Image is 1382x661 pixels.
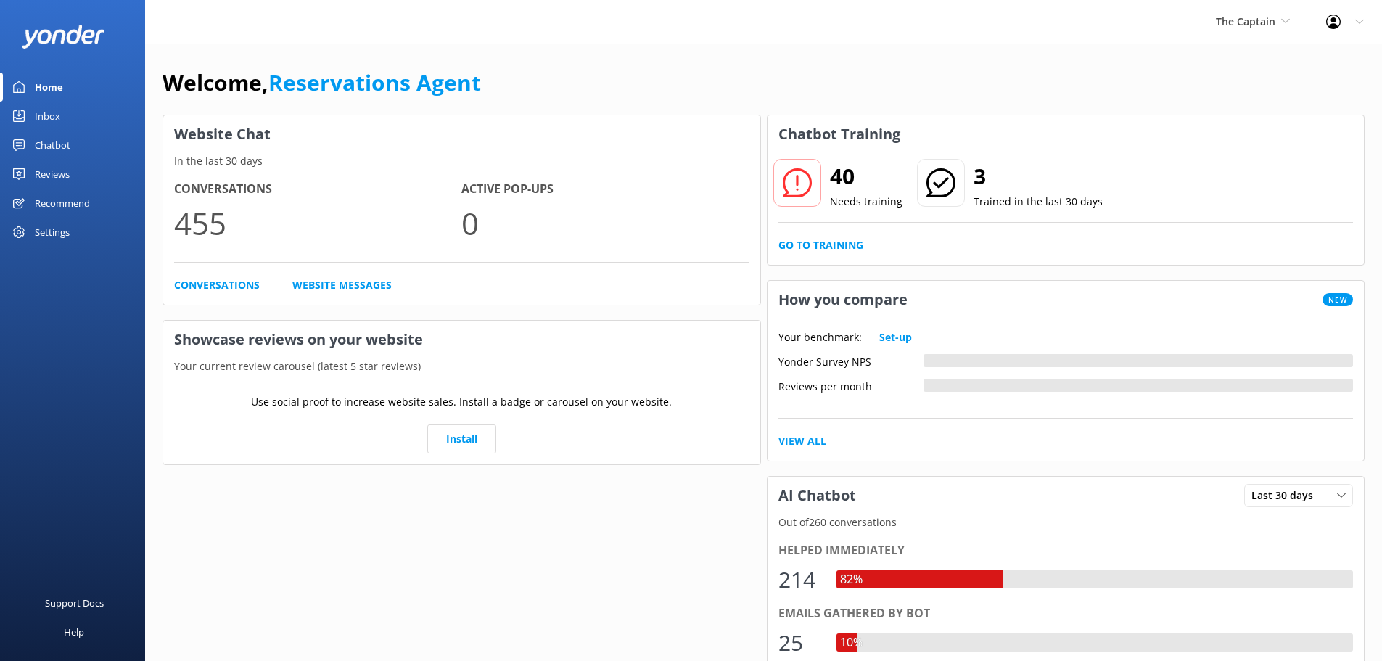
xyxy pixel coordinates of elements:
img: yonder-white-logo.png [22,25,105,49]
h4: Conversations [174,180,461,199]
a: Install [427,424,496,453]
h4: Active Pop-ups [461,180,749,199]
h1: Welcome, [163,65,481,100]
div: Help [64,617,84,646]
div: Helped immediately [778,541,1354,560]
h3: How you compare [768,281,918,319]
p: Your current review carousel (latest 5 star reviews) [163,358,760,374]
p: Needs training [830,194,902,210]
p: Use social proof to increase website sales. Install a badge or carousel on your website. [251,394,672,410]
div: Support Docs [45,588,104,617]
div: Settings [35,218,70,247]
a: Reservations Agent [268,67,481,97]
p: Trained in the last 30 days [974,194,1103,210]
a: View All [778,433,826,449]
div: Chatbot [35,131,70,160]
p: Your benchmark: [778,329,862,345]
h2: 3 [974,159,1103,194]
p: Out of 260 conversations [768,514,1365,530]
div: Yonder Survey NPS [778,354,924,367]
h3: Showcase reviews on your website [163,321,760,358]
span: The Captain [1216,15,1275,28]
h3: AI Chatbot [768,477,867,514]
div: 82% [836,570,866,589]
h2: 40 [830,159,902,194]
div: 25 [778,625,822,660]
p: 0 [461,199,749,247]
div: Inbox [35,102,60,131]
span: Last 30 days [1251,488,1322,504]
a: Conversations [174,277,260,293]
h3: Chatbot Training [768,115,911,153]
div: Reviews [35,160,70,189]
div: Recommend [35,189,90,218]
div: Home [35,73,63,102]
div: 214 [778,562,822,597]
div: Reviews per month [778,379,924,392]
a: Website Messages [292,277,392,293]
a: Go to Training [778,237,863,253]
p: 455 [174,199,461,247]
div: Emails gathered by bot [778,604,1354,623]
span: New [1323,293,1353,306]
h3: Website Chat [163,115,760,153]
a: Set-up [879,329,912,345]
p: In the last 30 days [163,153,760,169]
div: 10% [836,633,866,652]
